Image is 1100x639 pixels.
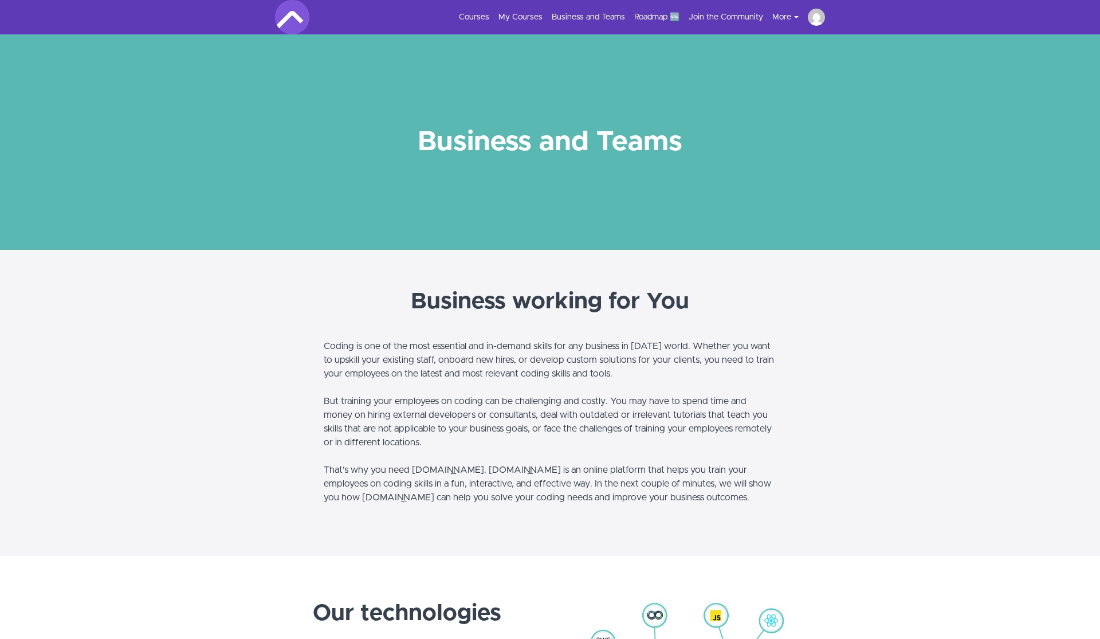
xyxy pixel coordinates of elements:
p: Coding is one of the most essential and in-demand skills for any business in [DATE] world. Whethe... [324,339,776,504]
strong: Business working for You [411,290,689,313]
a: Roadmap 🆕 [634,11,679,23]
a: Join the Community [689,11,763,23]
a: My Courses [498,11,543,23]
a: Courses [459,11,489,23]
button: More [772,11,808,23]
strong: Our technologies [313,602,501,625]
img: johnkaunghlyanhein132@gmail.com [808,9,825,26]
a: Business and Teams [552,11,625,23]
strong: Business and Teams [418,128,682,156]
